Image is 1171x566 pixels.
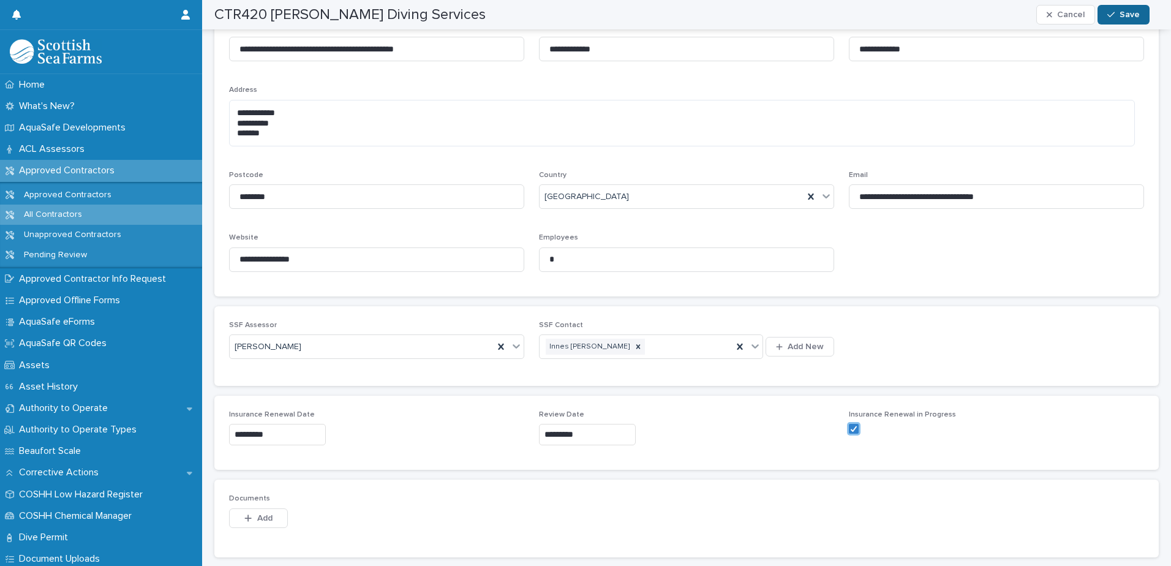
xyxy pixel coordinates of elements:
[849,172,868,179] span: Email
[14,143,94,155] p: ACL Assessors
[229,172,263,179] span: Postcode
[229,495,270,502] span: Documents
[214,6,486,24] h2: CTR420 [PERSON_NAME] Diving Services
[14,402,118,414] p: Authority to Operate
[1098,5,1150,25] button: Save
[539,322,583,329] span: SSF Contact
[14,510,141,522] p: COSHH Chemical Manager
[14,295,130,306] p: Approved Offline Forms
[14,338,116,349] p: AquaSafe QR Codes
[14,79,55,91] p: Home
[229,322,277,329] span: SSF Assessor
[544,191,629,203] span: [GEOGRAPHIC_DATA]
[14,360,59,371] p: Assets
[1120,10,1140,19] span: Save
[14,165,124,176] p: Approved Contractors
[14,250,97,260] p: Pending Review
[14,424,146,436] p: Authority to Operate Types
[788,342,824,351] span: Add New
[229,86,257,94] span: Address
[849,411,956,418] span: Insurance Renewal in Progress
[14,316,105,328] p: AquaSafe eForms
[539,411,584,418] span: Review Date
[14,381,88,393] p: Asset History
[14,532,78,543] p: Dive Permit
[14,445,91,457] p: Beaufort Scale
[539,234,578,241] span: Employees
[14,230,131,240] p: Unapproved Contractors
[229,234,258,241] span: Website
[14,553,110,565] p: Document Uploads
[14,273,176,285] p: Approved Contractor Info Request
[1036,5,1095,25] button: Cancel
[14,190,121,200] p: Approved Contractors
[1057,10,1085,19] span: Cancel
[14,489,152,500] p: COSHH Low Hazard Register
[229,411,315,418] span: Insurance Renewal Date
[14,100,85,112] p: What's New?
[766,337,834,357] button: Add New
[10,39,102,64] img: bPIBxiqnSb2ggTQWdOVV
[257,514,273,523] span: Add
[14,209,92,220] p: All Contractors
[235,341,301,353] span: [PERSON_NAME]
[539,172,567,179] span: Country
[14,467,108,478] p: Corrective Actions
[546,339,631,355] div: Innes [PERSON_NAME]
[14,122,135,134] p: AquaSafe Developments
[229,508,288,528] button: Add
